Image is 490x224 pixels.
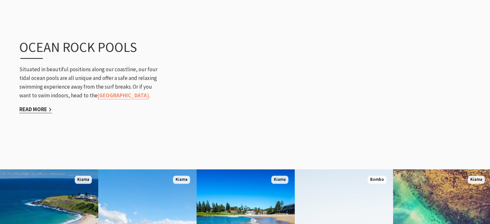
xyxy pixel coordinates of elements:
span: Kiama [173,176,190,184]
p: Situated in beautiful positions along our coastline, our four tidal ocean pools are all unique an... [19,65,161,100]
a: Read More [19,106,52,113]
span: Kiama [468,176,485,184]
span: Bombo [368,176,387,184]
a: [GEOGRAPHIC_DATA] [98,92,149,99]
span: Kiama [75,176,92,184]
span: Kiama [271,176,288,184]
h3: Ocean Rock Pools [19,39,147,58]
